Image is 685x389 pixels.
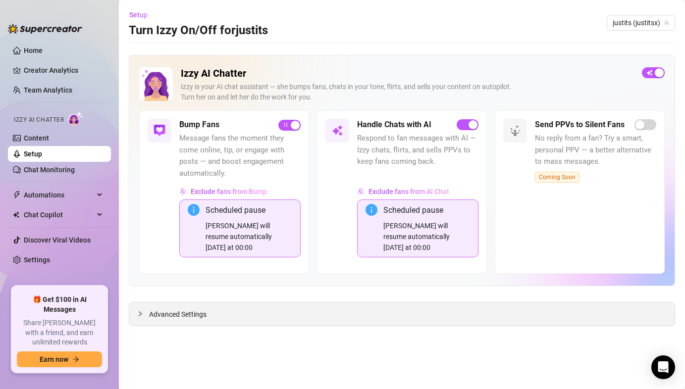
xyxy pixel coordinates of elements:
img: svg%3e [331,125,343,137]
img: svg%3e [509,125,521,137]
a: Team Analytics [24,86,72,94]
span: Share [PERSON_NAME] with a friend, and earn unlimited rewards [17,318,102,347]
img: Izzy AI Chatter [139,67,173,101]
span: Chat Copilot [24,207,94,223]
span: No reply from a fan? Try a smart, personal PPV — a better alternative to mass messages. [535,133,656,168]
span: info-circle [188,204,200,216]
h5: Handle Chats with AI [357,119,431,131]
span: Earn now [40,355,68,363]
div: [PERSON_NAME] will resume automatically [DATE] at 00:00 [206,220,292,253]
span: justits (justitsx) [613,15,669,30]
button: Earn nowarrow-right [17,351,102,367]
a: Chat Monitoring [24,166,75,174]
h5: Send PPVs to Silent Fans [535,119,625,131]
div: Scheduled pause [383,204,470,216]
span: Message fans the moment they come online, tip, or engage with posts — and boost engagement automa... [179,133,301,179]
div: Izzy is your AI chat assistant — she bumps fans, chats in your tone, flirts, and sells your conte... [181,82,634,102]
img: svg%3e [358,188,365,195]
span: 🎁 Get $100 in AI Messages [17,295,102,314]
span: Izzy AI Chatter [14,115,64,125]
span: Setup [129,11,148,19]
button: Exclude fans from Bump [179,184,267,199]
span: Advanced Settings [149,309,207,320]
span: Exclude fans from AI Chat [369,188,449,195]
button: Exclude fans from AI Chat [357,184,450,199]
a: Setup [24,150,42,158]
div: [PERSON_NAME] will resume automatically [DATE] at 00:00 [383,220,470,253]
span: Respond to fan messages with AI — Izzy chats, flirts, and sells PPVs to keep fans coming back. [357,133,478,168]
img: svg%3e [154,125,165,137]
a: Home [24,47,43,54]
a: Discover Viral Videos [24,236,91,244]
h2: Izzy AI Chatter [181,67,634,80]
img: Chat Copilot [13,211,19,218]
a: Content [24,134,49,142]
span: Automations [24,187,94,203]
div: Open Intercom Messenger [651,355,675,379]
span: info-circle [366,204,377,216]
img: svg%3e [180,188,187,195]
img: AI Chatter [68,111,83,126]
span: arrow-right [72,356,79,363]
span: Exclude fans from Bump [191,188,267,195]
a: Creator Analytics [24,62,103,78]
span: collapsed [137,311,143,317]
div: Scheduled pause [206,204,292,216]
img: logo-BBDzfeDw.svg [8,24,82,34]
h3: Turn Izzy On/Off for justits [129,23,268,39]
button: Setup [129,7,156,23]
span: Coming Soon [535,172,580,183]
a: Settings [24,256,50,264]
div: collapsed [137,308,149,319]
h5: Bump Fans [179,119,219,131]
span: team [664,20,670,26]
span: thunderbolt [13,191,21,199]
